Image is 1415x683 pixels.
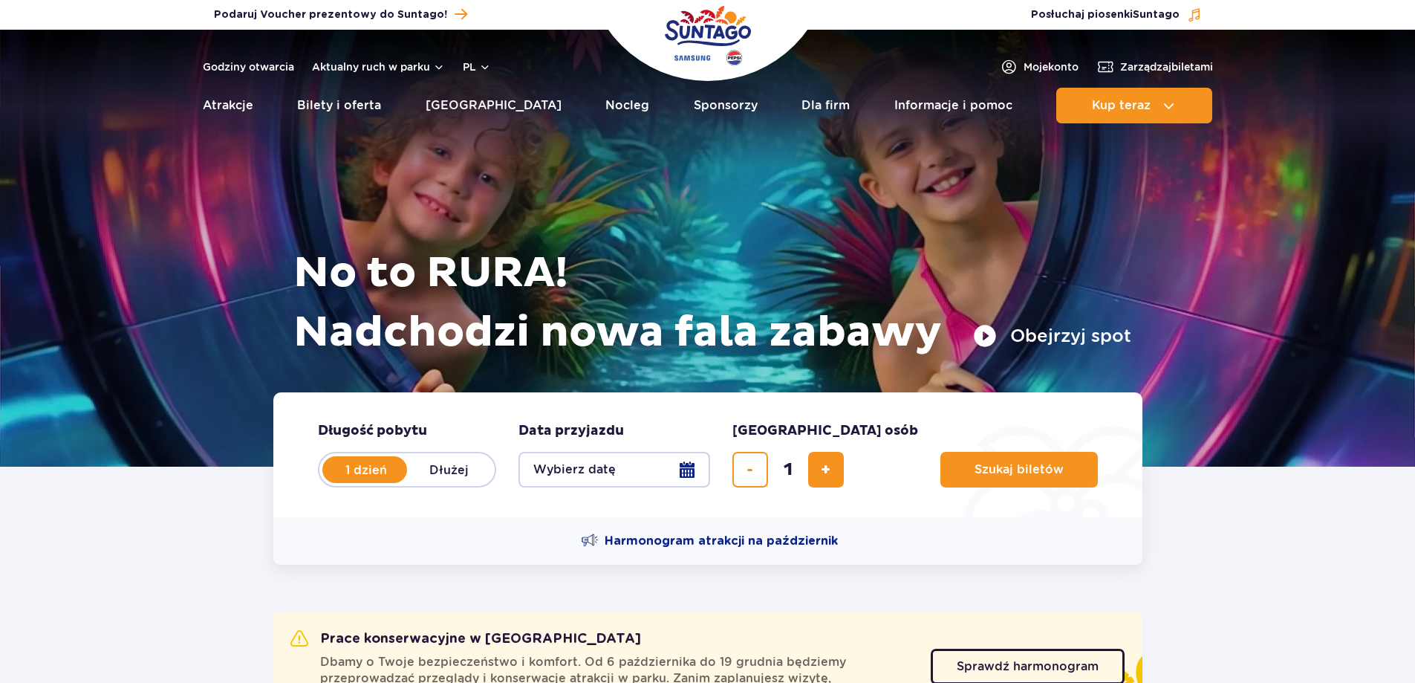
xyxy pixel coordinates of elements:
a: Atrakcje [203,88,253,123]
span: Harmonogram atrakcji na październik [605,533,838,549]
button: usuń bilet [732,452,768,488]
span: Data przyjazdu [518,422,624,440]
span: Zarządzaj biletami [1120,59,1213,74]
a: [GEOGRAPHIC_DATA] [426,88,562,123]
h1: No to RURA! Nadchodzi nowa fala zabawy [293,244,1131,363]
label: Dłużej [407,454,492,485]
input: liczba biletów [770,452,806,488]
form: Planowanie wizyty w Park of Poland [273,392,1142,517]
span: Kup teraz [1092,99,1151,112]
a: Harmonogram atrakcji na październik [581,532,838,550]
span: Podaruj Voucher prezentowy do Suntago! [214,7,447,22]
button: dodaj bilet [808,452,844,488]
label: 1 dzień [324,454,409,485]
span: Długość pobytu [318,422,427,440]
span: Suntago [1133,10,1180,20]
button: Szukaj biletów [940,452,1098,488]
a: Bilety i oferta [297,88,381,123]
h2: Prace konserwacyjne w [GEOGRAPHIC_DATA] [290,630,641,648]
span: [GEOGRAPHIC_DATA] osób [732,422,918,440]
a: Dla firm [801,88,850,123]
span: Posłuchaj piosenki [1031,7,1180,22]
a: Informacje i pomoc [894,88,1012,123]
a: Podaruj Voucher prezentowy do Suntago! [214,4,467,25]
button: Posłuchaj piosenkiSuntago [1031,7,1202,22]
a: Zarządzajbiletami [1096,58,1213,76]
button: Wybierz datę [518,452,710,488]
button: Aktualny ruch w parku [312,61,445,73]
button: pl [463,59,491,74]
a: Mojekonto [1000,58,1079,76]
span: Sprawdź harmonogram [957,661,1099,673]
button: Obejrzyj spot [973,324,1131,348]
button: Kup teraz [1056,88,1212,123]
a: Nocleg [605,88,649,123]
span: Moje konto [1024,59,1079,74]
a: Godziny otwarcia [203,59,294,74]
a: Sponsorzy [694,88,758,123]
span: Szukaj biletów [975,463,1064,476]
